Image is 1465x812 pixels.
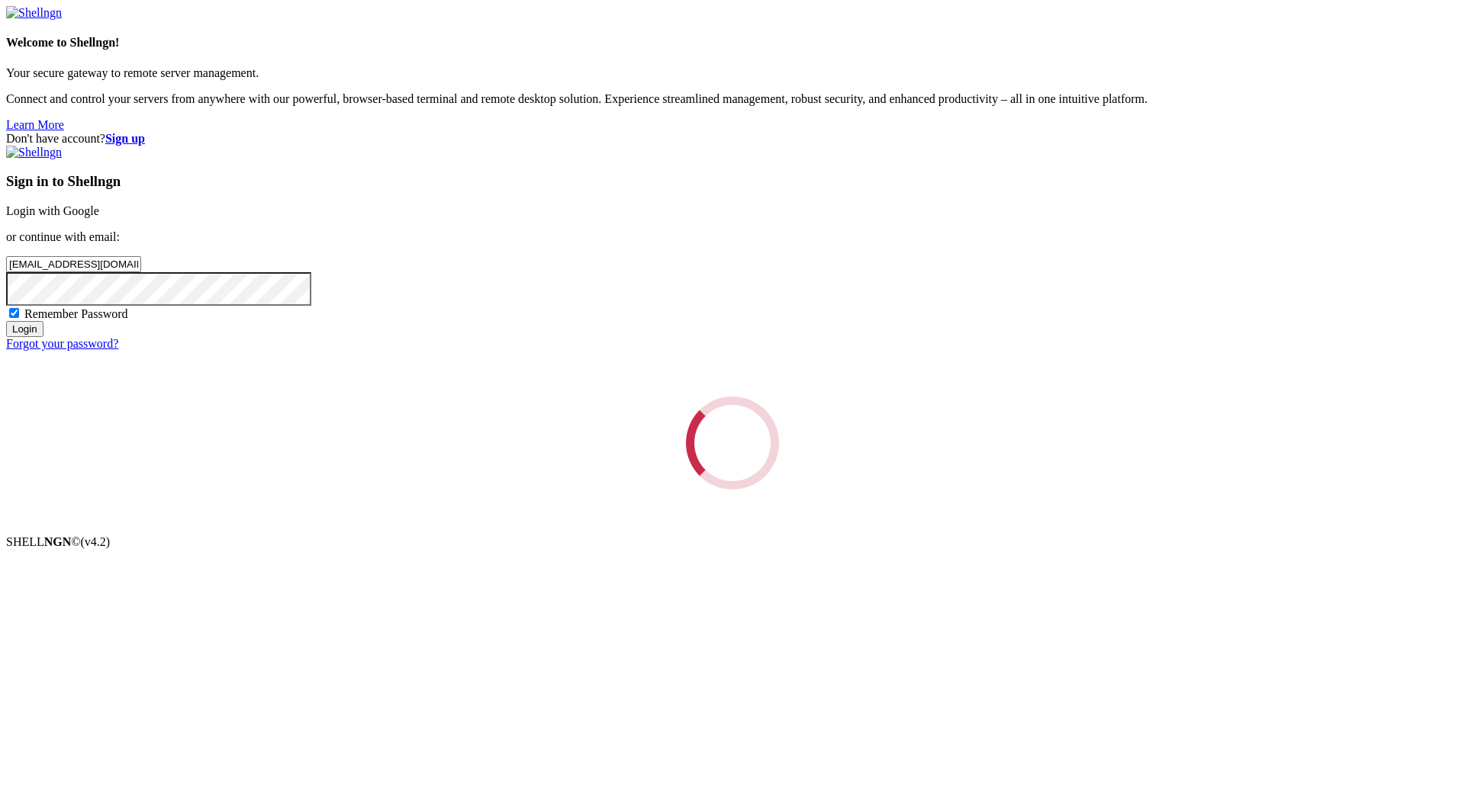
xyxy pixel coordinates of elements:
h3: Sign in to Shellngn [6,173,1459,190]
b: NGN [44,535,72,548]
p: Connect and control your servers from anywhere with our powerful, browser-based terminal and remo... [6,92,1459,106]
div: Loading... [672,383,794,504]
h4: Welcome to Shellngn! [6,36,1459,50]
a: Forgot your password? [6,337,118,350]
p: Your secure gateway to remote server management. [6,66,1459,80]
span: SHELL © [6,535,110,548]
span: 4.2.0 [81,535,111,548]
input: Email address [6,256,141,272]
a: Learn More [6,118,64,131]
input: Login [6,321,43,337]
a: Login with Google [6,204,99,217]
div: Don't have account? [6,132,1459,146]
input: Remember Password [9,308,19,318]
a: Sign up [105,132,145,145]
span: Remember Password [24,307,128,320]
p: or continue with email: [6,230,1459,244]
img: Shellngn [6,146,62,159]
img: Shellngn [6,6,62,20]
